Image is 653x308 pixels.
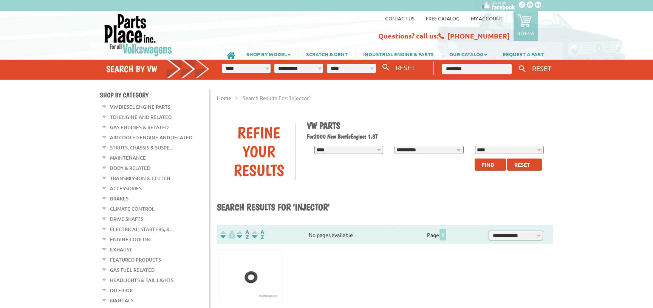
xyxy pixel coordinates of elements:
[482,161,494,168] span: Find
[110,153,146,163] a: Maintenance
[439,229,446,240] span: 1
[110,183,142,193] a: Accessories
[529,63,554,74] button: RESET
[475,159,506,171] button: Find
[220,230,235,239] img: filterpricelow.svg
[110,194,128,203] a: Brakes
[442,48,495,60] a: OUR CATALOG
[307,133,314,140] span: For
[223,123,295,180] div: Refine Your Results
[307,133,548,140] h2: 2000 New Beetle
[110,214,143,224] a: Drive Shafts
[217,202,553,214] h1: Search results for 'injector'
[104,13,173,57] img: Parts Place Inc!
[517,30,534,36] p: 0 items
[110,296,133,305] a: Manuals
[396,63,415,71] span: RESET
[393,62,418,73] button: RESET
[110,285,133,295] a: Interior
[532,64,551,72] span: RESET
[110,224,173,234] a: Electrical, Starters, &...
[385,15,415,22] a: Contact us
[110,275,173,285] a: Headlights & Tail Lights
[426,15,460,22] a: Free Catalog
[514,161,530,168] span: Reset
[495,48,551,60] a: REQUEST A PART
[379,62,392,73] button: Search By VW...
[110,132,192,142] a: Air Cooled Engine and Related
[110,102,170,112] a: VW Diesel Engine Parts
[106,63,210,74] h4: Search by VW
[217,94,231,101] a: Home
[100,91,209,99] h4: Shop By Category
[110,204,155,214] a: Climate Control
[351,133,378,140] span: Engine: 1.8T
[356,48,441,60] a: INDUSTRIAL ENGINE & PARTS
[235,230,251,239] img: Sort by Headline
[514,11,538,41] a: 0 items
[110,122,169,132] a: Gas Engines & Related
[110,255,161,265] a: Featured Products
[110,112,172,122] a: TDI Engine and Related
[243,94,310,101] span: Search results for: 'injector'
[110,143,173,152] a: Struts, Chassis & Suspe...
[251,230,266,239] img: Sort by Sales Rank
[110,173,170,183] a: Transmission & Clutch
[110,234,152,244] a: Engine Cooling
[299,48,355,60] a: SCRATCH & DENT
[110,245,132,254] a: Exhaust
[239,48,298,60] a: SHOP BY MODEL
[270,231,392,239] div: No pages available
[392,228,482,240] div: Page
[110,265,155,275] a: Gas Fuel Related
[517,63,528,75] button: Keyword Search
[471,15,502,22] a: My Account
[110,163,150,173] a: Body & Related
[507,159,542,171] button: Reset
[307,120,548,131] h1: VW Parts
